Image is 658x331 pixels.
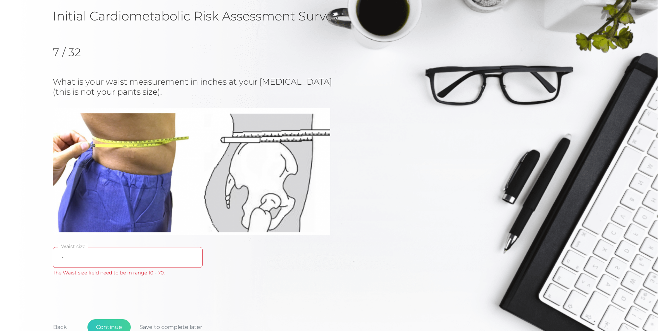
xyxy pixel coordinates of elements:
h3: What is your waist measurement in inches at your [MEDICAL_DATA] (this is not your pants size). [53,77,384,97]
h2: 7 / 32 [53,46,124,59]
input: Waist size [53,247,203,268]
h1: Initial Cardiometabolic Risk Assessment Survey [53,8,605,24]
div: The Waist size field need to be in range 10 - 70. [53,269,203,277]
img: waist circumference [53,108,330,235]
